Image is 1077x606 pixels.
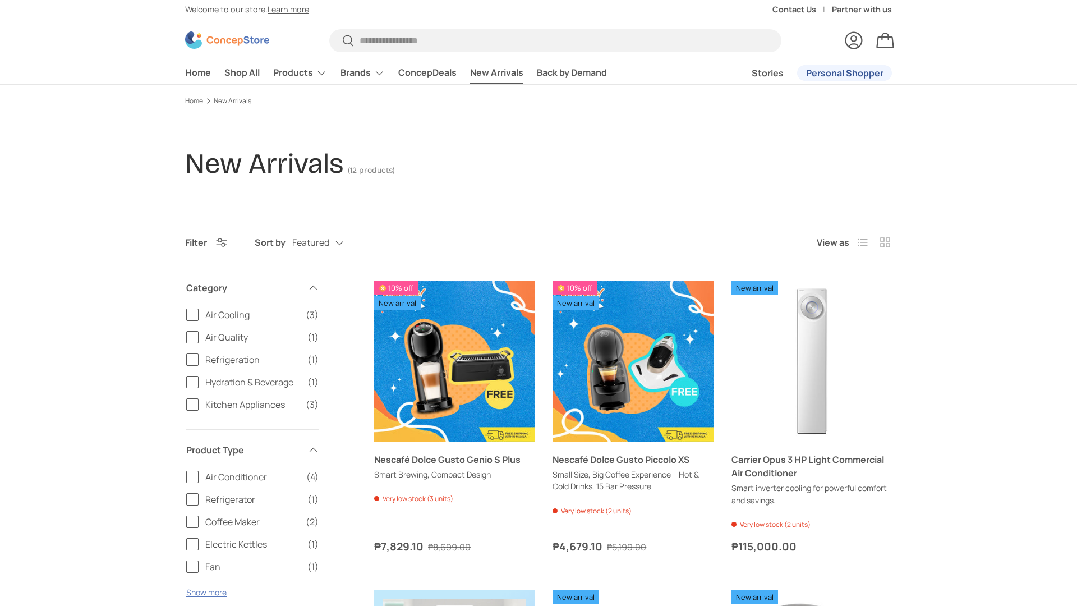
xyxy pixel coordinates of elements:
[553,590,599,604] span: New arrival
[186,430,319,470] summary: Product Type
[255,236,292,249] label: Sort by
[553,296,599,310] span: New arrival
[306,470,319,484] span: (4)
[806,68,883,77] span: Personal Shopper
[186,281,301,295] span: Category
[307,538,319,551] span: (1)
[374,296,421,310] span: New arrival
[266,62,334,84] summary: Products
[185,3,309,16] p: Welcome to our store.
[731,590,778,604] span: New arrival
[817,236,849,249] span: View as
[205,515,299,529] span: Coffee Maker
[185,62,211,84] a: Home
[348,166,395,175] span: (12 products)
[374,453,521,466] a: Nescafé Dolce Gusto Genio S Plus
[224,62,260,84] a: Shop All
[292,233,366,253] button: Featured
[268,4,309,15] a: Learn more
[306,398,319,411] span: (3)
[306,308,319,322] span: (3)
[205,398,299,411] span: Kitchen Appliances
[185,31,269,49] img: ConcepStore
[553,281,713,442] a: Nescafé Dolce Gusto Piccolo XS
[374,281,418,295] span: 10% off
[374,281,535,442] a: Nescafé Dolce Gusto Genio S Plus
[214,98,251,104] a: New Arrivals
[731,281,892,442] a: Carrier Opus 3 HP Light Commercial Air Conditioner
[334,62,392,84] summary: Brands
[307,330,319,344] span: (1)
[725,62,892,84] nav: Secondary
[205,470,300,484] span: Air Conditioner
[186,268,319,308] summary: Category
[205,493,301,506] span: Refrigerator
[205,538,301,551] span: Electric Kettles
[307,375,319,389] span: (1)
[185,98,203,104] a: Home
[398,62,457,84] a: ConcepDeals
[306,515,319,529] span: (2)
[307,493,319,506] span: (1)
[186,587,227,598] button: Show more
[205,560,301,573] span: Fan
[185,236,227,249] button: Filter
[185,96,892,106] nav: Breadcrumbs
[752,62,784,84] a: Stories
[186,443,301,457] span: Product Type
[553,453,690,466] a: Nescafé Dolce Gusto Piccolo XS
[307,560,319,573] span: (1)
[273,62,327,84] a: Products
[292,237,329,248] span: Featured
[205,330,301,344] span: Air Quality
[731,281,892,442] img: https://concepstore.ph/products/carrier-opus-3-hp-light-commercial-air-conditioner
[731,453,884,479] a: Carrier Opus 3 HP Light Commercial Air Conditioner
[307,353,319,366] span: (1)
[731,281,778,295] span: New arrival
[553,281,596,295] span: 10% off
[340,62,385,84] a: Brands
[185,147,343,180] h1: New Arrivals
[797,65,892,81] a: Personal Shopper
[470,62,523,84] a: New Arrivals
[772,3,832,16] a: Contact Us
[205,353,301,366] span: Refrigeration
[205,308,299,322] span: Air Cooling
[205,375,301,389] span: Hydration & Beverage
[185,236,207,249] span: Filter
[537,62,607,84] a: Back by Demand
[185,62,607,84] nav: Primary
[832,3,892,16] a: Partner with us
